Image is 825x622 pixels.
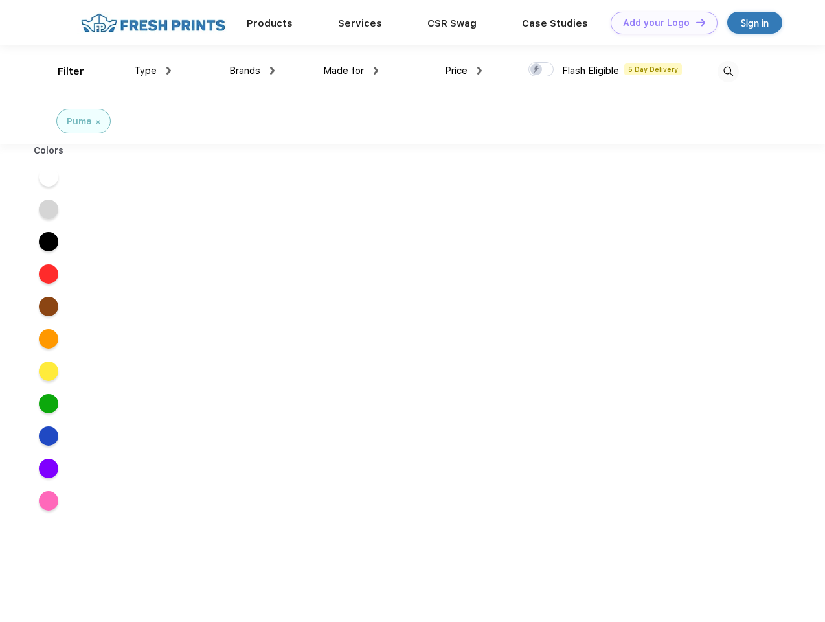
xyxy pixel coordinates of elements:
[445,65,468,76] span: Price
[58,64,84,79] div: Filter
[727,12,782,34] a: Sign in
[270,67,275,75] img: dropdown.png
[624,63,682,75] span: 5 Day Delivery
[77,12,229,34] img: fo%20logo%202.webp
[229,65,260,76] span: Brands
[741,16,769,30] div: Sign in
[67,115,92,128] div: Puma
[96,120,100,124] img: filter_cancel.svg
[427,17,477,29] a: CSR Swag
[696,19,705,26] img: DT
[374,67,378,75] img: dropdown.png
[718,61,739,82] img: desktop_search.svg
[623,17,690,29] div: Add your Logo
[323,65,364,76] span: Made for
[562,65,619,76] span: Flash Eligible
[134,65,157,76] span: Type
[24,144,74,157] div: Colors
[477,67,482,75] img: dropdown.png
[247,17,293,29] a: Products
[166,67,171,75] img: dropdown.png
[338,17,382,29] a: Services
